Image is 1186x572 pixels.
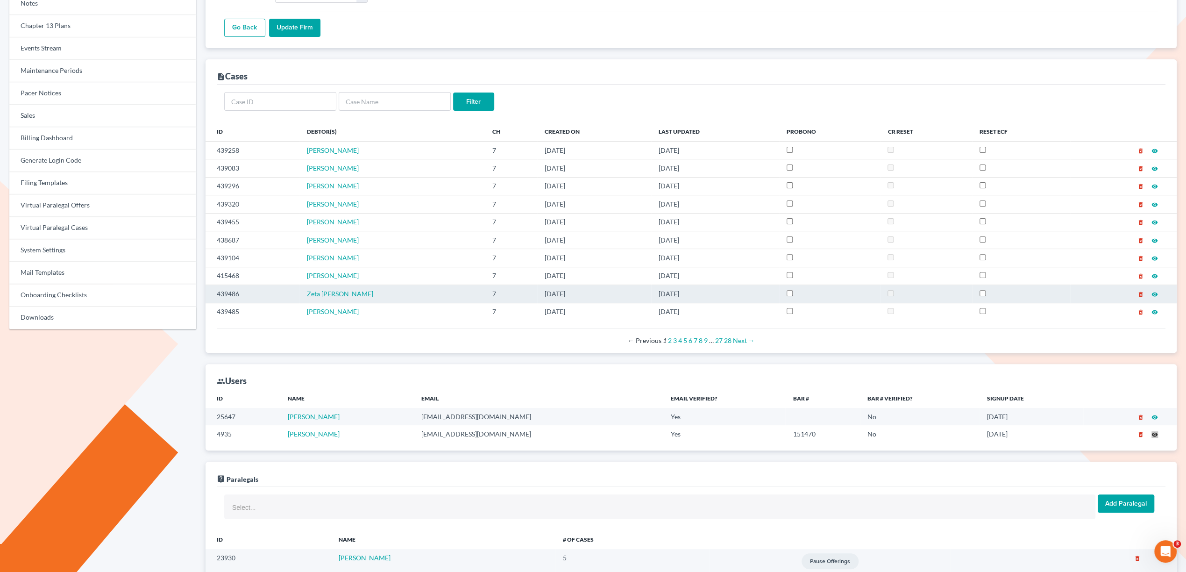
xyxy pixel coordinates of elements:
i: delete_forever [1137,165,1144,172]
td: [DATE] [651,159,779,177]
a: Page 7 [693,336,697,344]
em: Page 1 [662,336,666,344]
a: Events Stream [9,37,196,60]
th: Ch [485,122,537,141]
td: [EMAIL_ADDRESS][DOMAIN_NAME] [414,408,663,425]
a: visibility [1151,307,1158,315]
input: Update Firm [269,19,320,37]
i: delete_forever [1137,148,1144,154]
a: visibility [1151,413,1158,421]
a: visibility [1151,430,1158,438]
th: Last Updated [651,122,779,141]
td: [DATE] [980,425,1083,443]
th: Reset ECF [972,122,1070,141]
a: Page 27 [715,336,722,344]
a: visibility [1151,236,1158,244]
a: Virtual Paralegal Offers [9,194,196,217]
span: Paralegals [227,475,258,483]
a: Page 2 [668,336,671,344]
td: 25647 [206,408,280,425]
a: delete_forever [1137,307,1144,315]
a: [PERSON_NAME] [307,146,359,154]
a: delete_forever [1137,218,1144,226]
td: 439083 [206,159,299,177]
a: Next page [732,336,754,344]
a: Maintenance Periods [9,60,196,82]
a: visibility [1151,290,1158,298]
td: 439486 [206,285,299,303]
a: Page 5 [683,336,687,344]
td: [EMAIL_ADDRESS][DOMAIN_NAME] [414,425,663,443]
button: delete_forever [1117,555,1158,562]
span: … [709,336,713,344]
a: Filing Templates [9,172,196,194]
a: Onboarding Checklists [9,284,196,307]
div: Pagination [224,336,1158,345]
a: delete_forever [1137,272,1144,279]
a: Page 4 [678,336,682,344]
a: [PERSON_NAME] [288,430,340,438]
th: ProBono [779,122,881,141]
a: visibility [1151,182,1158,190]
th: ID [206,389,280,408]
td: 415468 [206,267,299,285]
th: Signup Date [980,389,1083,408]
th: Debtor(s) [299,122,485,141]
a: delete_forever [1137,146,1144,154]
th: Created On [537,122,651,141]
a: [PERSON_NAME] [307,218,359,226]
i: delete_forever [1137,255,1144,262]
td: No [860,408,980,425]
th: Bar # [785,389,860,408]
td: 7 [485,141,537,159]
a: [PERSON_NAME] [307,164,359,172]
a: Generate Login Code [9,150,196,172]
a: delete_forever [1137,164,1144,172]
input: Case ID [224,92,336,111]
a: Sales [9,105,196,127]
th: ID [206,530,331,549]
a: Virtual Paralegal Cases [9,217,196,239]
th: NAME [331,530,555,549]
input: Filter [453,93,494,111]
th: Name [280,389,414,408]
a: visibility [1151,254,1158,262]
a: [PERSON_NAME] [307,254,359,262]
div: Users [217,375,247,386]
a: Page 8 [698,336,702,344]
td: 439258 [206,141,299,159]
a: System Settings [9,239,196,262]
td: [DATE] [651,213,779,231]
td: [DATE] [537,267,651,285]
i: delete_forever [1137,183,1144,190]
td: 439296 [206,177,299,195]
a: [PERSON_NAME] [307,182,359,190]
a: Page 3 [673,336,676,344]
a: [PERSON_NAME] [307,272,359,279]
a: Page 9 [703,336,707,344]
a: delete_forever [1137,236,1144,244]
a: Zeta [PERSON_NAME] [307,290,373,298]
td: [DATE] [651,141,779,159]
a: visibility [1151,272,1158,279]
i: visibility [1151,291,1158,298]
td: 7 [485,267,537,285]
a: delete_forever [1137,430,1144,438]
td: [DATE] [651,231,779,249]
a: Page 6 [688,336,692,344]
td: [DATE] [980,408,1083,425]
th: # of Cases [555,530,709,549]
td: Yes [663,425,785,443]
span: [PERSON_NAME] [307,236,359,244]
td: 7 [485,231,537,249]
i: visibility [1151,165,1158,172]
td: [DATE] [537,303,651,321]
td: [DATE] [537,231,651,249]
i: visibility [1151,414,1158,421]
td: 7 [485,213,537,231]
